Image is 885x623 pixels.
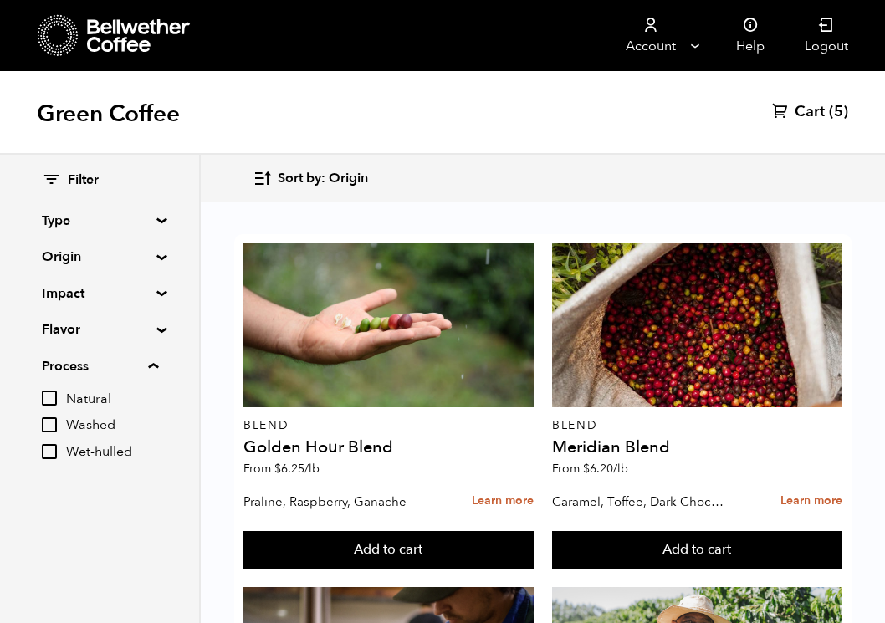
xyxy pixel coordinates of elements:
a: Learn more [472,483,534,519]
summary: Flavor [42,319,157,340]
span: Cart [795,102,825,122]
input: Washed [42,417,57,432]
a: Cart (5) [772,102,848,122]
span: From [552,461,628,477]
p: Caramel, Toffee, Dark Chocolate [552,489,726,514]
button: Sort by: Origin [253,159,368,198]
summary: Impact [42,283,157,304]
span: $ [274,461,281,477]
bdi: 6.20 [583,461,628,477]
span: (5) [829,102,848,122]
p: Praline, Raspberry, Ganache [243,489,417,514]
input: Natural [42,391,57,406]
span: Wet-hulled [66,443,158,462]
p: Blend [552,420,842,432]
span: From [243,461,320,477]
input: Wet-hulled [42,444,57,459]
a: Learn more [780,483,842,519]
button: Add to cart [243,531,534,569]
h1: Green Coffee [37,99,180,129]
summary: Process [42,356,158,376]
span: Washed [66,416,158,435]
span: /lb [304,461,320,477]
span: /lb [613,461,628,477]
span: $ [583,461,590,477]
h4: Golden Hour Blend [243,439,534,456]
span: Natural [66,391,158,409]
p: Blend [243,420,534,432]
bdi: 6.25 [274,461,320,477]
button: Add to cart [552,531,842,569]
summary: Type [42,211,157,231]
span: Filter [68,171,99,190]
span: Sort by: Origin [278,170,368,188]
summary: Origin [42,247,157,267]
h4: Meridian Blend [552,439,842,456]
